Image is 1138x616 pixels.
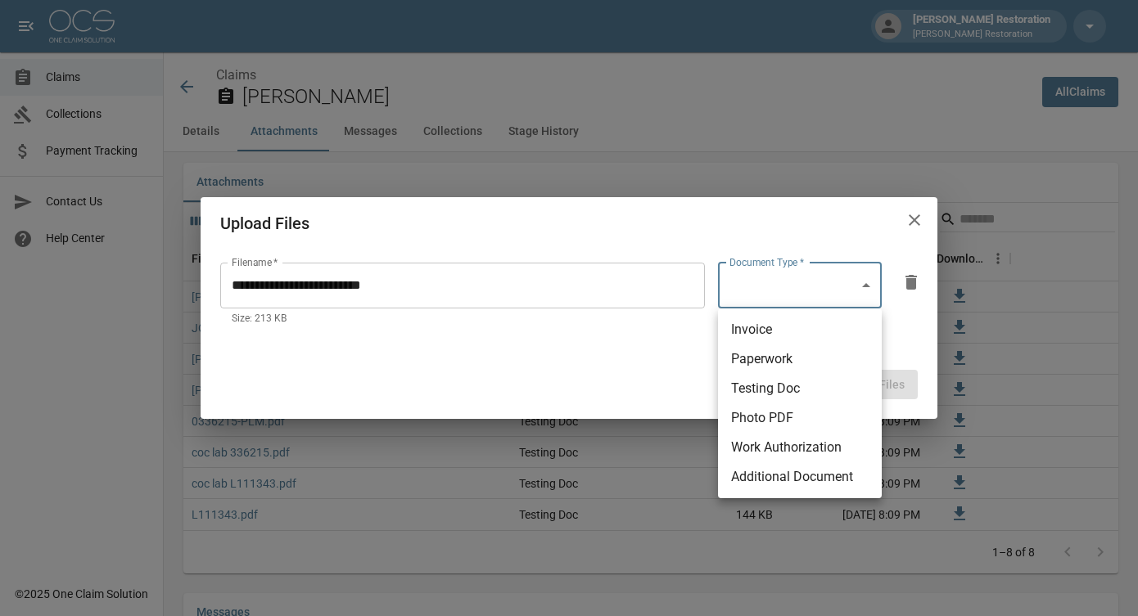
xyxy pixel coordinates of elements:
[718,315,882,344] li: Invoice
[718,403,882,433] li: Photo PDF
[718,344,882,374] li: Paperwork
[718,374,882,403] li: Testing Doc
[718,462,882,492] li: Additional Document
[718,433,882,462] li: Work Authorization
